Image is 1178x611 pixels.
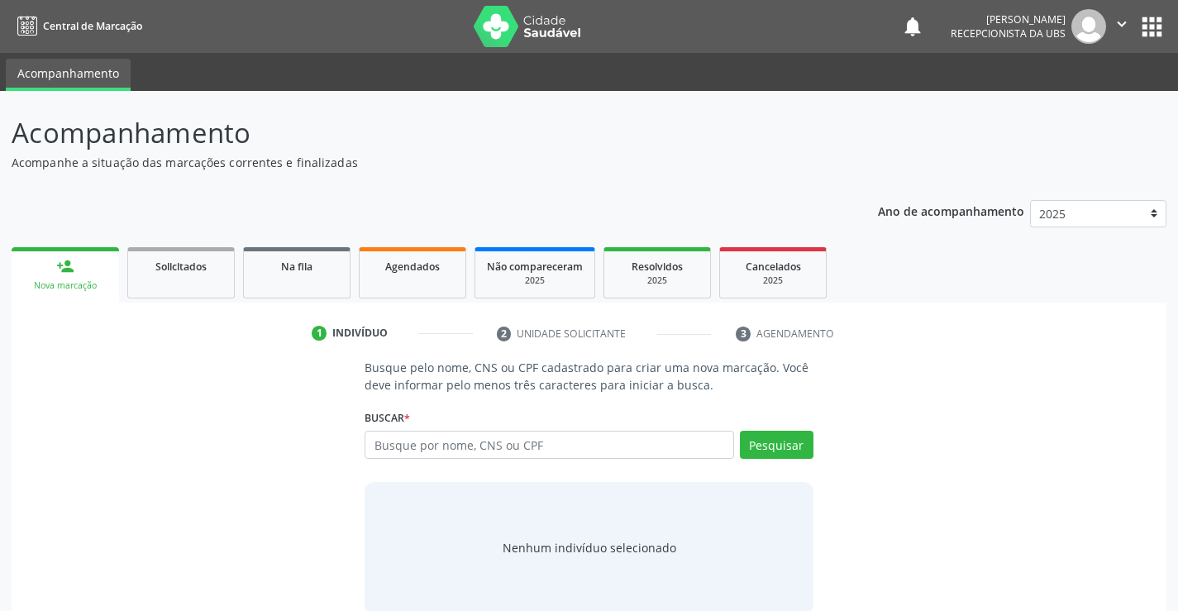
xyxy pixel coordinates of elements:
[1071,9,1106,44] img: img
[951,26,1066,41] span: Recepcionista da UBS
[616,274,699,287] div: 2025
[365,431,733,459] input: Busque por nome, CNS ou CPF
[365,405,410,431] label: Buscar
[281,260,312,274] span: Na fila
[878,200,1024,221] p: Ano de acompanhamento
[12,112,820,154] p: Acompanhamento
[901,15,924,38] button: notifications
[1113,15,1131,33] i: 
[12,12,142,40] a: Central de Marcação
[487,260,583,274] span: Não compareceram
[43,19,142,33] span: Central de Marcação
[385,260,440,274] span: Agendados
[155,260,207,274] span: Solicitados
[56,257,74,275] div: person_add
[23,279,107,292] div: Nova marcação
[632,260,683,274] span: Resolvidos
[312,326,327,341] div: 1
[332,326,388,341] div: Indivíduo
[740,431,813,459] button: Pesquisar
[746,260,801,274] span: Cancelados
[6,59,131,91] a: Acompanhamento
[503,539,676,556] div: Nenhum indivíduo selecionado
[951,12,1066,26] div: [PERSON_NAME]
[1106,9,1137,44] button: 
[1137,12,1166,41] button: apps
[732,274,814,287] div: 2025
[12,154,820,171] p: Acompanhe a situação das marcações correntes e finalizadas
[365,359,813,394] p: Busque pelo nome, CNS ou CPF cadastrado para criar uma nova marcação. Você deve informar pelo men...
[487,274,583,287] div: 2025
